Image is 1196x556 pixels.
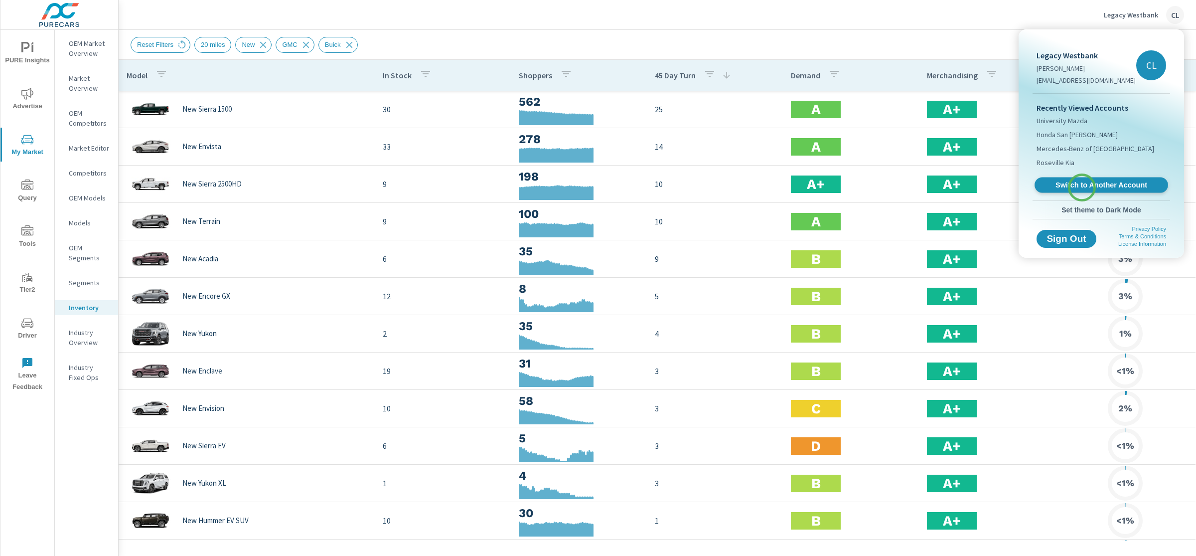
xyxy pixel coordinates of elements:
[1037,75,1136,85] p: [EMAIL_ADDRESS][DOMAIN_NAME]
[1033,201,1170,219] button: Set theme to Dark Mode
[1040,181,1162,190] span: Switch to Another Account
[1119,233,1166,239] a: Terms & Conditions
[1037,130,1118,140] span: Honda San [PERSON_NAME]
[1037,63,1136,73] p: [PERSON_NAME]
[1037,102,1166,114] p: Recently Viewed Accounts
[1132,226,1166,232] a: Privacy Policy
[1136,50,1166,80] div: CL
[1037,205,1166,214] span: Set theme to Dark Mode
[1035,178,1168,193] a: Switch to Another Account
[1045,234,1088,243] span: Sign Out
[1037,144,1154,154] span: Mercedes-Benz of [GEOGRAPHIC_DATA]
[1037,49,1136,61] p: Legacy Westbank
[1037,230,1096,248] button: Sign Out
[1037,116,1087,126] span: University Mazda
[1118,241,1166,247] a: License Information
[1037,158,1074,168] span: Roseville Kia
